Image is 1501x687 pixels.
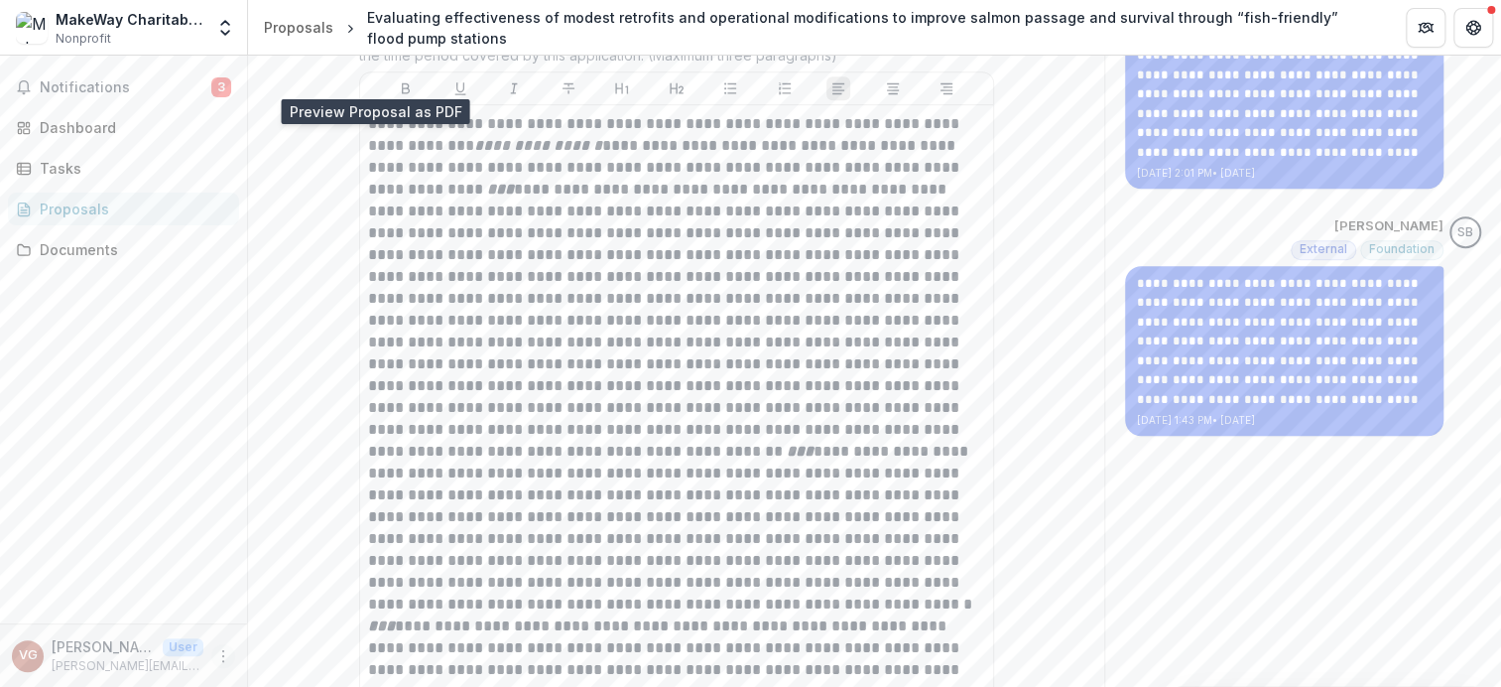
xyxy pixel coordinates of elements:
[665,76,688,100] button: Heading 2
[40,239,223,260] div: Documents
[881,76,905,100] button: Align Center
[211,644,235,668] button: More
[1406,8,1445,48] button: Partners
[1453,8,1493,48] button: Get Help
[448,76,472,100] button: Underline
[367,7,1374,49] div: Evaluating effectiveness of modest retrofits and operational modifications to improve salmon pass...
[8,152,239,185] a: Tasks
[19,649,38,662] div: Vicki Guzikowski
[1137,166,1432,181] p: [DATE] 2:01 PM • [DATE]
[40,117,223,138] div: Dashboard
[52,636,155,657] p: [PERSON_NAME]
[56,9,203,30] div: MakeWay Charitable Society - Resilient Waters
[52,657,203,675] p: [PERSON_NAME][EMAIL_ADDRESS][DOMAIN_NAME]
[56,30,111,48] span: Nonprofit
[773,76,797,100] button: Ordered List
[40,199,223,219] div: Proposals
[163,638,203,656] p: User
[8,233,239,266] a: Documents
[394,76,418,100] button: Bold
[502,76,526,100] button: Italicize
[610,76,634,100] button: Heading 1
[557,76,580,100] button: Strike
[1137,413,1432,428] p: [DATE] 1:43 PM • [DATE]
[16,12,48,44] img: MakeWay Charitable Society - Resilient Waters
[211,77,231,97] span: 3
[826,76,850,100] button: Align Left
[8,193,239,225] a: Proposals
[935,76,958,100] button: Align Right
[211,8,239,48] button: Open entity switcher
[718,76,742,100] button: Bullet List
[8,71,239,103] button: Notifications3
[40,158,223,179] div: Tasks
[1300,242,1347,256] span: External
[1334,216,1443,236] p: [PERSON_NAME]
[1369,242,1435,256] span: Foundation
[264,17,333,38] div: Proposals
[8,111,239,144] a: Dashboard
[256,3,1382,53] nav: breadcrumb
[40,79,211,96] span: Notifications
[1457,226,1473,239] div: Sascha Bendt
[256,13,341,42] a: Proposals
